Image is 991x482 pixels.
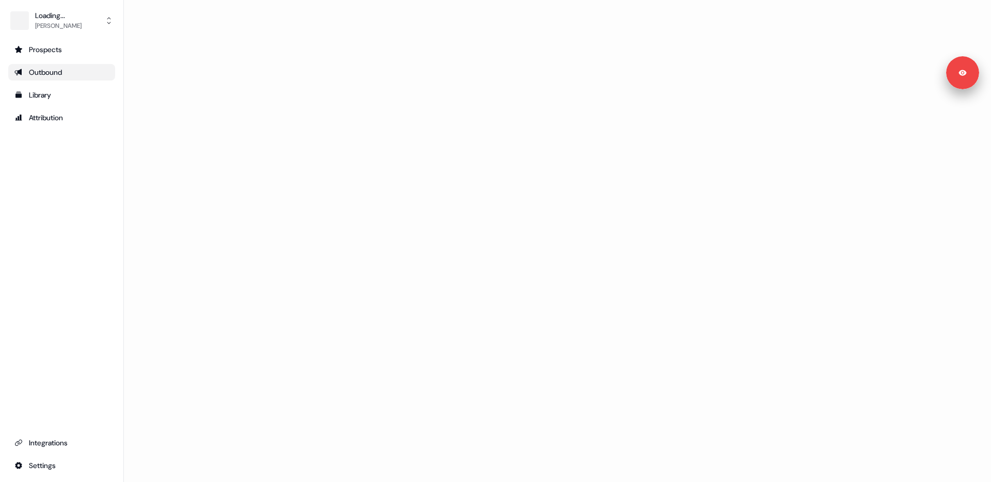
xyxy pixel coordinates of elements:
a: Go to integrations [8,457,115,474]
a: Go to integrations [8,435,115,451]
a: Go to attribution [8,109,115,126]
div: Integrations [14,438,109,448]
div: Loading... [35,10,82,21]
div: Outbound [14,67,109,77]
div: Prospects [14,44,109,55]
div: [PERSON_NAME] [35,21,82,31]
button: Loading...[PERSON_NAME] [8,8,115,33]
div: Attribution [14,113,109,123]
a: Go to outbound experience [8,64,115,81]
div: Settings [14,460,109,471]
div: Library [14,90,109,100]
a: Go to prospects [8,41,115,58]
a: Go to templates [8,87,115,103]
